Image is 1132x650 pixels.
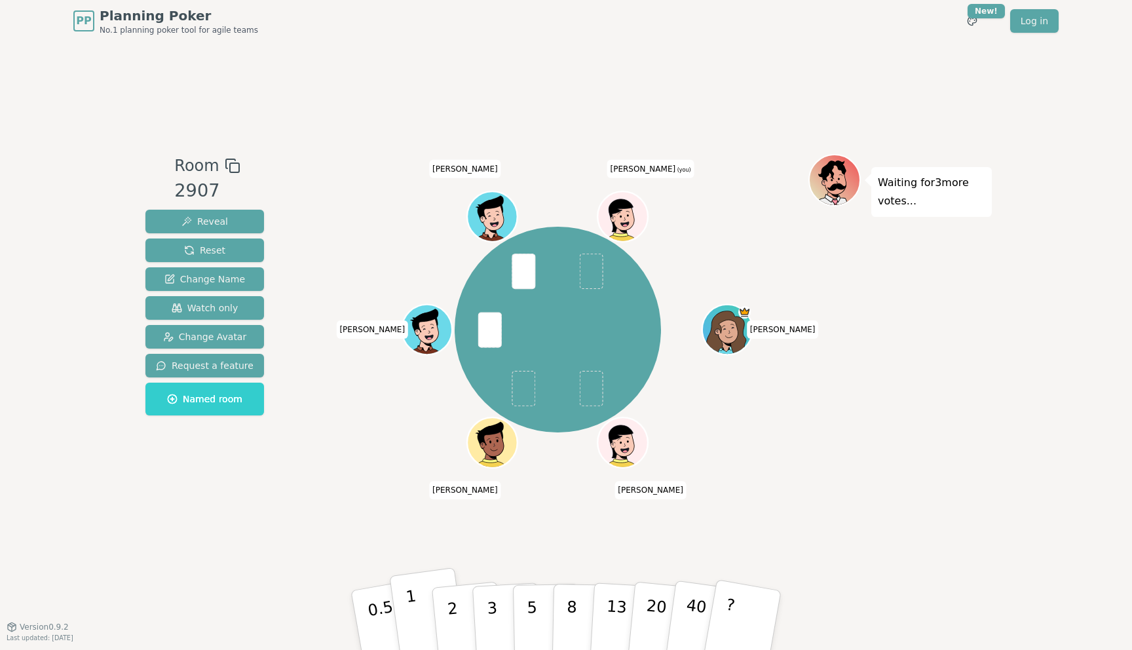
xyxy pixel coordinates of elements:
[878,174,985,210] p: Waiting for 3 more votes...
[156,359,254,372] span: Request a feature
[164,273,245,286] span: Change Name
[145,296,264,320] button: Watch only
[145,383,264,415] button: Named room
[167,392,242,406] span: Named room
[607,160,694,178] span: Click to change your name
[145,267,264,291] button: Change Name
[172,301,238,315] span: Watch only
[7,622,69,632] button: Version0.9.2
[7,634,73,641] span: Last updated: [DATE]
[145,210,264,233] button: Reveal
[960,9,984,33] button: New!
[163,330,247,343] span: Change Avatar
[675,167,691,173] span: (you)
[429,160,501,178] span: Click to change your name
[968,4,1005,18] div: New!
[181,215,228,228] span: Reveal
[20,622,69,632] span: Version 0.9.2
[738,306,751,318] span: johanna is the host
[100,7,258,25] span: Planning Poker
[429,481,501,499] span: Click to change your name
[145,354,264,377] button: Request a feature
[184,244,225,257] span: Reset
[145,325,264,349] button: Change Avatar
[599,193,647,240] button: Click to change your avatar
[100,25,258,35] span: No.1 planning poker tool for agile teams
[614,481,687,499] span: Click to change your name
[747,320,819,339] span: Click to change your name
[145,239,264,262] button: Reset
[336,320,408,339] span: Click to change your name
[76,13,91,29] span: PP
[174,154,219,178] span: Room
[174,178,240,204] div: 2907
[1010,9,1059,33] a: Log in
[73,7,258,35] a: PPPlanning PokerNo.1 planning poker tool for agile teams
